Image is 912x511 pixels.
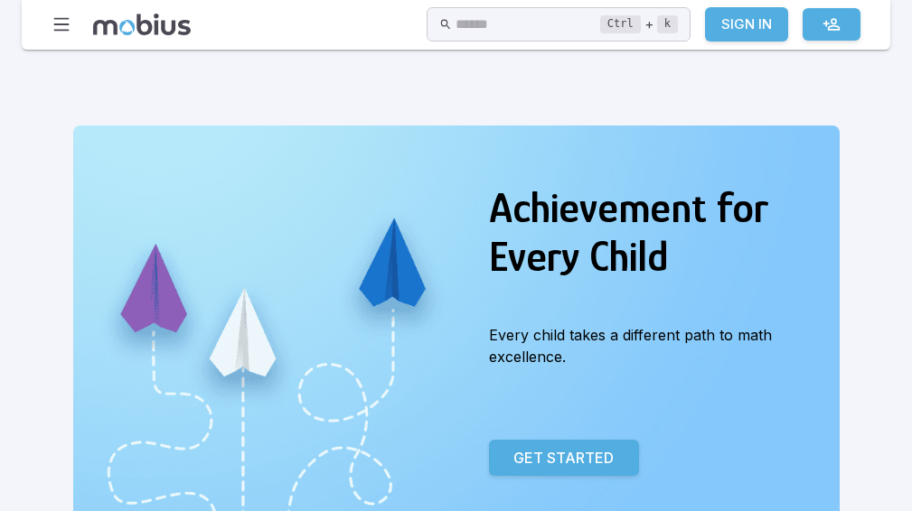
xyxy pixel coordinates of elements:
[705,7,788,42] a: Sign In
[489,183,789,281] h2: Achievement for Every Child
[513,447,614,469] p: Get Started
[489,324,789,367] p: Every child takes a different path to math excellence.
[489,440,639,476] a: Get Started
[657,15,678,33] kbd: k
[600,14,678,35] div: +
[600,15,641,33] kbd: Ctrl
